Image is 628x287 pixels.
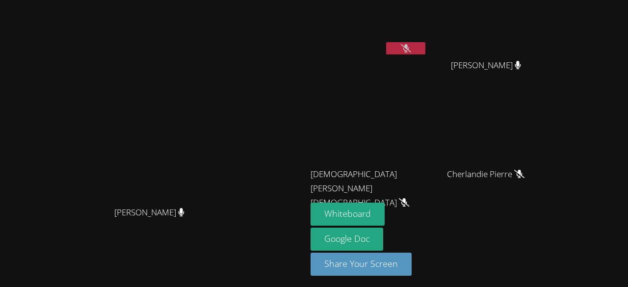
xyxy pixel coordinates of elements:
[311,203,385,226] button: Whiteboard
[311,253,412,276] button: Share Your Screen
[114,206,184,220] span: [PERSON_NAME]
[447,167,524,182] span: Cherlandie Pierre
[311,228,383,251] a: Google Doc
[311,167,419,210] span: [DEMOGRAPHIC_DATA][PERSON_NAME][DEMOGRAPHIC_DATA]
[451,58,521,73] span: [PERSON_NAME]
